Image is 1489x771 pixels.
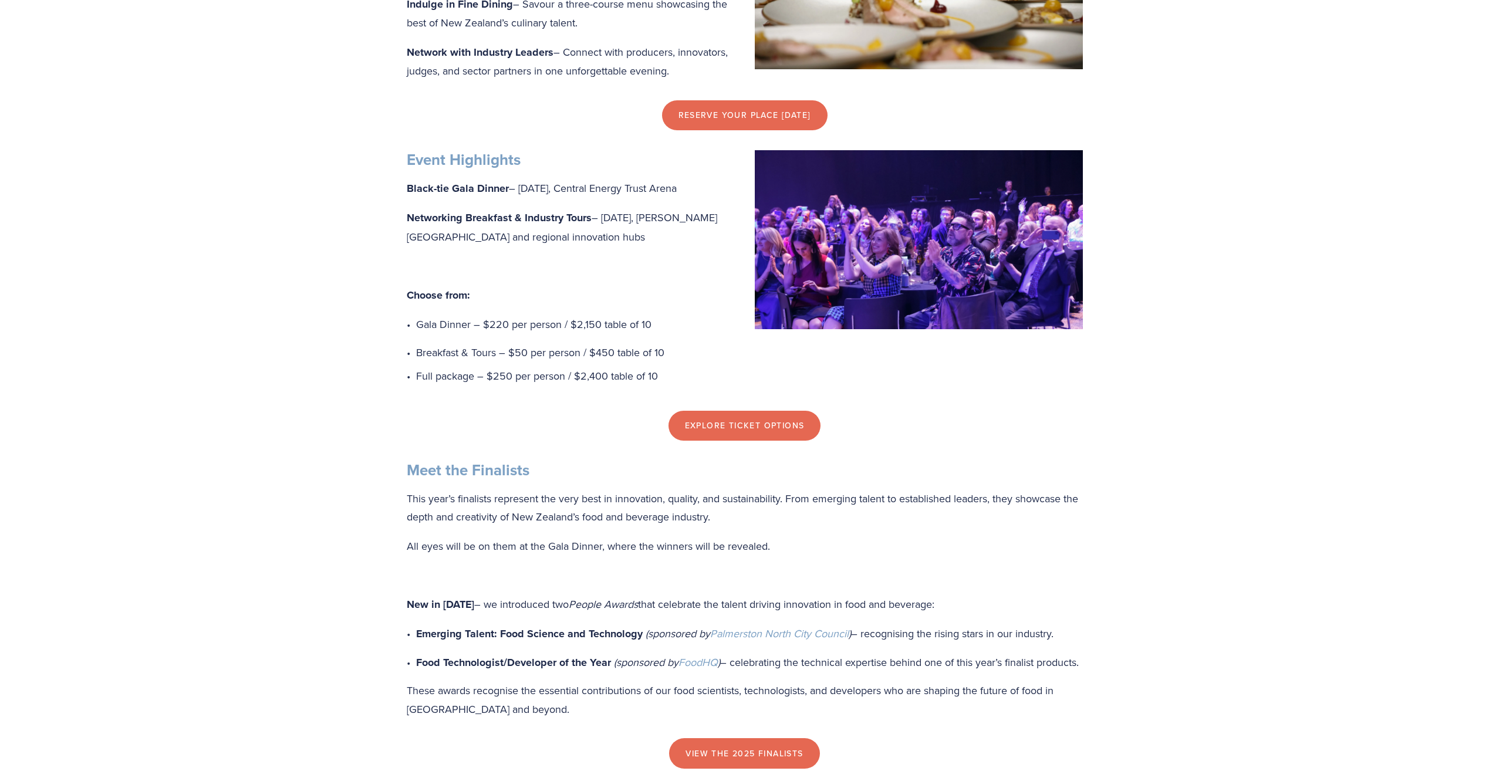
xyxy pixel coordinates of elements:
[407,595,1083,614] p: – we introduced two that celebrate the talent driving innovation in food and beverage:
[416,315,1083,334] p: Gala Dinner – $220 per person / $2,150 table of 10
[407,45,553,60] strong: Network with Industry Leaders
[718,655,720,669] em: )
[668,411,821,441] a: Explore Ticket Options
[710,626,849,641] a: Palmerston North City Council
[407,210,592,225] strong: Networking Breakfast & Industry Tours
[662,100,828,131] a: reserve your place [DATE]
[407,43,1083,80] p: – Connect with producers, innovators, judges, and sector partners in one unforgettable evening.
[407,208,1083,246] p: – [DATE], [PERSON_NAME][GEOGRAPHIC_DATA] and regional innovation hubs
[407,181,509,196] strong: Black-tie Gala Dinner
[416,367,1083,386] p: Full package – $250 per person / $2,400 table of 10
[646,626,710,641] em: (sponsored by
[416,626,643,641] strong: Emerging Talent: Food Science and Technology
[407,288,470,303] strong: Choose from:
[407,459,529,481] strong: Meet the Finalists
[678,655,718,669] a: FoodHQ
[407,179,1083,198] p: – [DATE], Central Energy Trust Arena
[407,597,474,612] strong: New in [DATE]
[416,343,1083,362] p: Breakfast & Tours – $50 per person / $450 table of 10
[614,655,678,669] em: (sponsored by
[669,738,819,769] a: view the 2025 finalists
[416,655,611,670] strong: Food Technologist/Developer of the Year
[407,681,1083,718] p: These awards recognise the essential contributions of our food scientists, technologists, and dev...
[407,148,521,171] strong: Event Highlights
[407,489,1083,526] p: This year’s finalists represent the very best in innovation, quality, and sustainability. From em...
[569,597,638,611] em: People Awards
[849,626,851,641] em: )
[416,653,1083,672] p: – celebrating the technical expertise behind one of this year’s finalist products.
[416,624,1083,644] p: – recognising the rising stars in our industry.
[407,537,1083,556] p: All eyes will be on them at the Gala Dinner, where the winners will be revealed.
